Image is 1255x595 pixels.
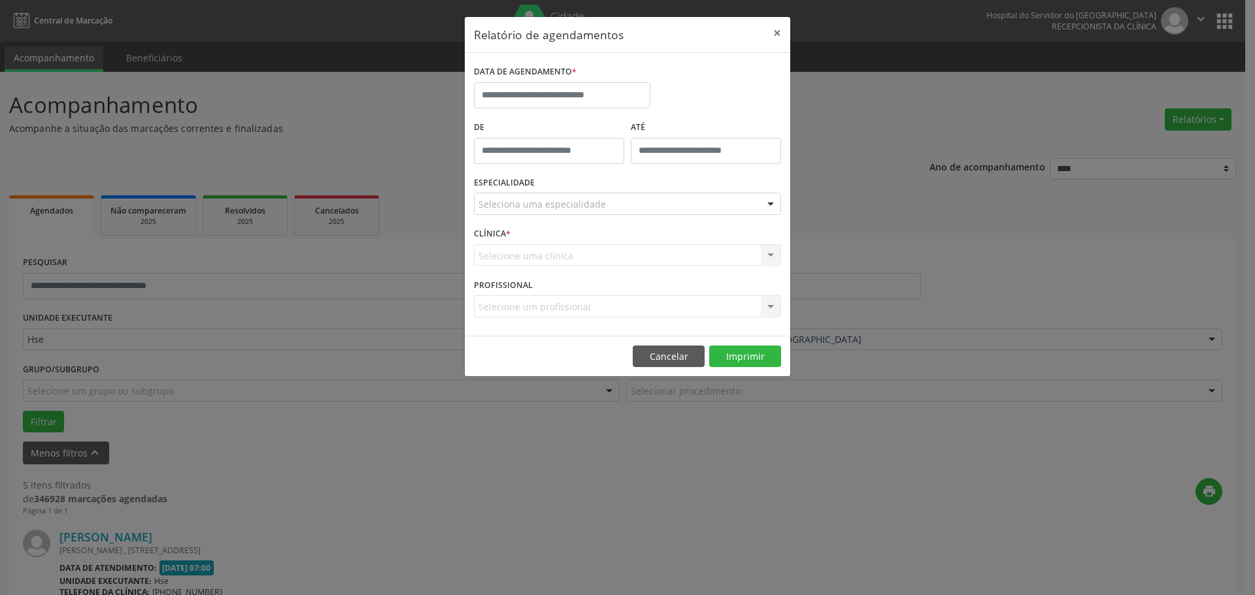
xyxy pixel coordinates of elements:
[474,173,535,193] label: ESPECIALIDADE
[764,17,790,49] button: Close
[474,62,577,82] label: DATA DE AGENDAMENTO
[709,346,781,368] button: Imprimir
[478,197,606,211] span: Seleciona uma especialidade
[631,118,781,138] label: ATÉ
[474,118,624,138] label: De
[474,26,624,43] h5: Relatório de agendamentos
[474,275,533,295] label: PROFISSIONAL
[474,224,510,244] label: CLÍNICA
[633,346,705,368] button: Cancelar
